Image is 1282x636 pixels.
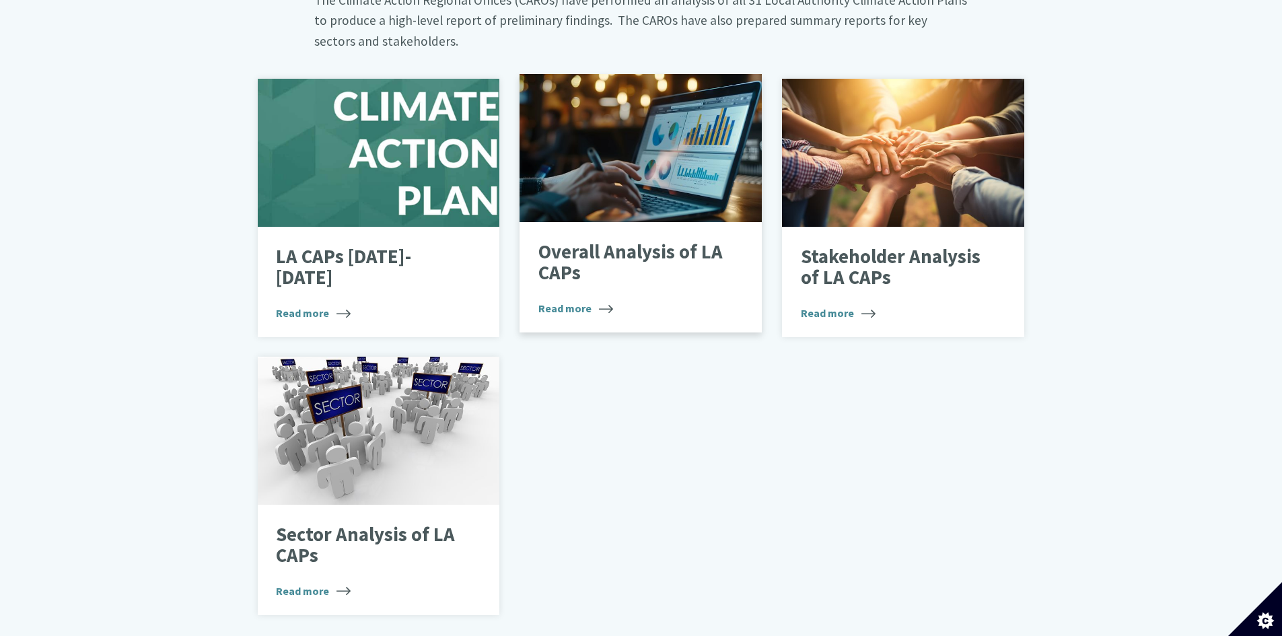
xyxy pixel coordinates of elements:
p: Sector Analysis of LA CAPs [276,524,461,567]
a: LA CAPs [DATE]-[DATE] Read more [258,79,500,337]
span: Read more [538,300,613,316]
a: Stakeholder Analysis of LA CAPs Read more [782,79,1024,337]
span: Read more [276,583,351,599]
button: Set cookie preferences [1228,582,1282,636]
span: Read more [276,305,351,321]
p: Overall Analysis of LA CAPs [538,242,723,284]
span: Read more [801,305,876,321]
p: LA CAPs [DATE]-[DATE] [276,246,461,289]
a: Overall Analysis of LA CAPs Read more [520,74,762,332]
a: Sector Analysis of LA CAPs Read more [258,357,500,615]
p: Stakeholder Analysis of LA CAPs [801,246,986,289]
